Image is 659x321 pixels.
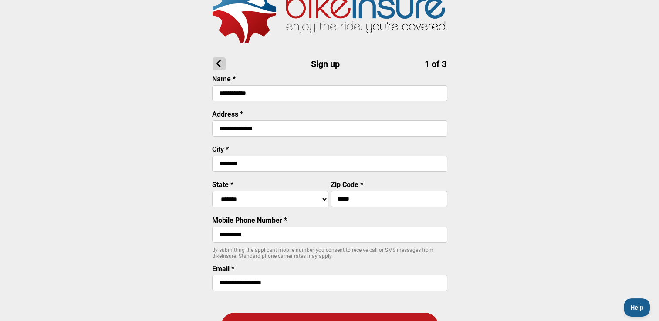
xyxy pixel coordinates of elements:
[212,216,287,224] label: Mobile Phone Number *
[212,247,447,259] p: By submitting the applicant mobile number, you consent to receive call or SMS messages from BikeI...
[425,59,446,69] span: 1 of 3
[213,57,446,70] h1: Sign up
[212,110,243,118] label: Address *
[212,145,229,154] label: City *
[212,181,233,189] label: State *
[331,181,363,189] label: Zip Code *
[212,264,234,273] label: Email *
[624,298,650,317] iframe: Toggle Customer Support
[212,75,236,83] label: Name *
